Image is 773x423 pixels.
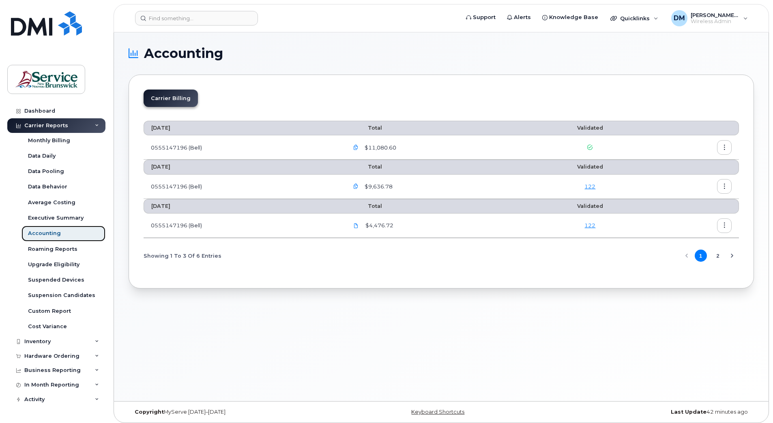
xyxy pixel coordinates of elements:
th: Validated [529,160,651,174]
span: Total [348,164,382,170]
a: 122 [584,183,595,190]
a: PDF_555147196_005_0000000000.pdf [348,218,364,233]
td: 0555147196 (Bell) [144,175,341,199]
span: Total [348,125,382,131]
button: Page 1 [695,250,707,262]
a: Keyboard Shortcuts [411,409,464,415]
th: [DATE] [144,121,341,135]
span: $9,636.78 [363,183,393,190]
th: [DATE] [144,160,341,174]
div: MyServe [DATE]–[DATE] [129,409,337,415]
td: 0555147196 (Bell) [144,135,341,160]
button: Next Page [726,250,738,262]
span: $4,476.72 [364,222,393,229]
th: [DATE] [144,199,341,214]
div: 42 minutes ago [545,409,754,415]
span: $11,080.60 [363,144,396,152]
span: Total [348,203,382,209]
a: 122 [584,222,595,229]
span: Showing 1 To 3 Of 6 Entries [144,250,221,262]
td: 0555147196 (Bell) [144,214,341,238]
button: Page 2 [712,250,724,262]
strong: Last Update [671,409,706,415]
strong: Copyright [135,409,164,415]
th: Validated [529,121,651,135]
th: Validated [529,199,651,214]
span: Accounting [144,47,223,60]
